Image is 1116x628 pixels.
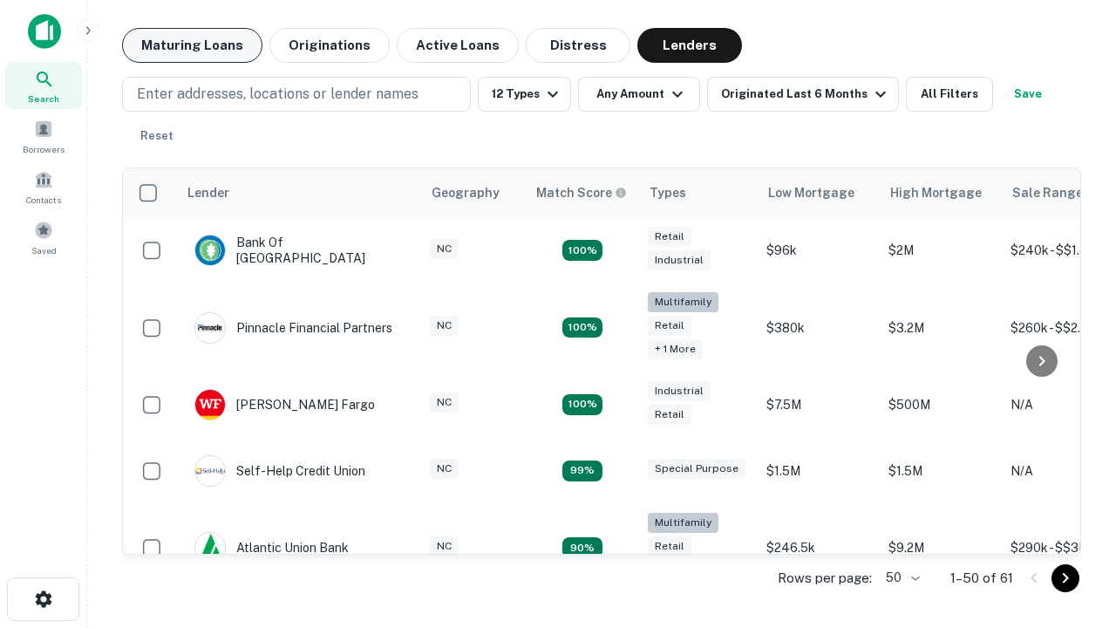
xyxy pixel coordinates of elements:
[5,62,82,109] a: Search
[195,456,225,486] img: picture
[421,168,526,217] th: Geography
[195,235,225,265] img: picture
[758,217,880,283] td: $96k
[562,461,602,481] div: Matching Properties: 11, hasApolloMatch: undefined
[890,182,982,203] div: High Mortgage
[758,372,880,438] td: $7.5M
[648,316,691,336] div: Retail
[28,14,61,49] img: capitalize-icon.png
[129,119,185,154] button: Reset
[1000,77,1056,112] button: Save your search to get updates of matches that match your search criteria.
[1012,182,1083,203] div: Sale Range
[5,113,82,160] a: Borrowers
[648,292,718,312] div: Multifamily
[648,250,711,270] div: Industrial
[536,183,627,202] div: Capitalize uses an advanced AI algorithm to match your search with the best lender. The match sco...
[28,92,59,106] span: Search
[648,405,691,425] div: Retail
[122,77,471,112] button: Enter addresses, locations or lender names
[397,28,519,63] button: Active Loans
[880,168,1002,217] th: High Mortgage
[639,168,758,217] th: Types
[906,77,993,112] button: All Filters
[26,193,61,207] span: Contacts
[5,214,82,261] a: Saved
[1029,433,1116,516] iframe: Chat Widget
[430,239,459,259] div: NC
[758,438,880,504] td: $1.5M
[648,381,711,401] div: Industrial
[778,568,872,589] p: Rows per page:
[432,182,500,203] div: Geography
[758,283,880,372] td: $380k
[562,240,602,261] div: Matching Properties: 15, hasApolloMatch: undefined
[187,182,229,203] div: Lender
[430,459,459,479] div: NC
[194,312,392,344] div: Pinnacle Financial Partners
[23,142,65,156] span: Borrowers
[707,77,899,112] button: Originated Last 6 Months
[269,28,390,63] button: Originations
[758,168,880,217] th: Low Mortgage
[880,438,1002,504] td: $1.5M
[637,28,742,63] button: Lenders
[768,182,854,203] div: Low Mortgage
[648,459,745,479] div: Special Purpose
[5,163,82,210] a: Contacts
[430,316,459,336] div: NC
[122,28,262,63] button: Maturing Loans
[880,504,1002,592] td: $9.2M
[648,536,691,556] div: Retail
[721,84,891,105] div: Originated Last 6 Months
[648,339,703,359] div: + 1 more
[31,243,57,257] span: Saved
[562,537,602,558] div: Matching Properties: 10, hasApolloMatch: undefined
[880,283,1002,372] td: $3.2M
[194,455,365,487] div: Self-help Credit Union
[950,568,1013,589] p: 1–50 of 61
[195,313,225,343] img: picture
[194,235,404,266] div: Bank Of [GEOGRAPHIC_DATA]
[650,182,686,203] div: Types
[177,168,421,217] th: Lender
[562,394,602,415] div: Matching Properties: 14, hasApolloMatch: undefined
[526,28,630,63] button: Distress
[194,532,349,563] div: Atlantic Union Bank
[880,217,1002,283] td: $2M
[195,390,225,420] img: picture
[536,183,623,202] h6: Match Score
[430,536,459,556] div: NC
[1051,564,1079,592] button: Go to next page
[578,77,700,112] button: Any Amount
[195,533,225,563] img: picture
[648,513,718,533] div: Multifamily
[194,389,375,420] div: [PERSON_NAME] Fargo
[562,317,602,338] div: Matching Properties: 20, hasApolloMatch: undefined
[648,227,691,247] div: Retail
[758,504,880,592] td: $246.5k
[879,565,922,590] div: 50
[880,372,1002,438] td: $500M
[430,392,459,413] div: NC
[478,77,571,112] button: 12 Types
[526,168,639,217] th: Capitalize uses an advanced AI algorithm to match your search with the best lender. The match sco...
[137,84,418,105] p: Enter addresses, locations or lender names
